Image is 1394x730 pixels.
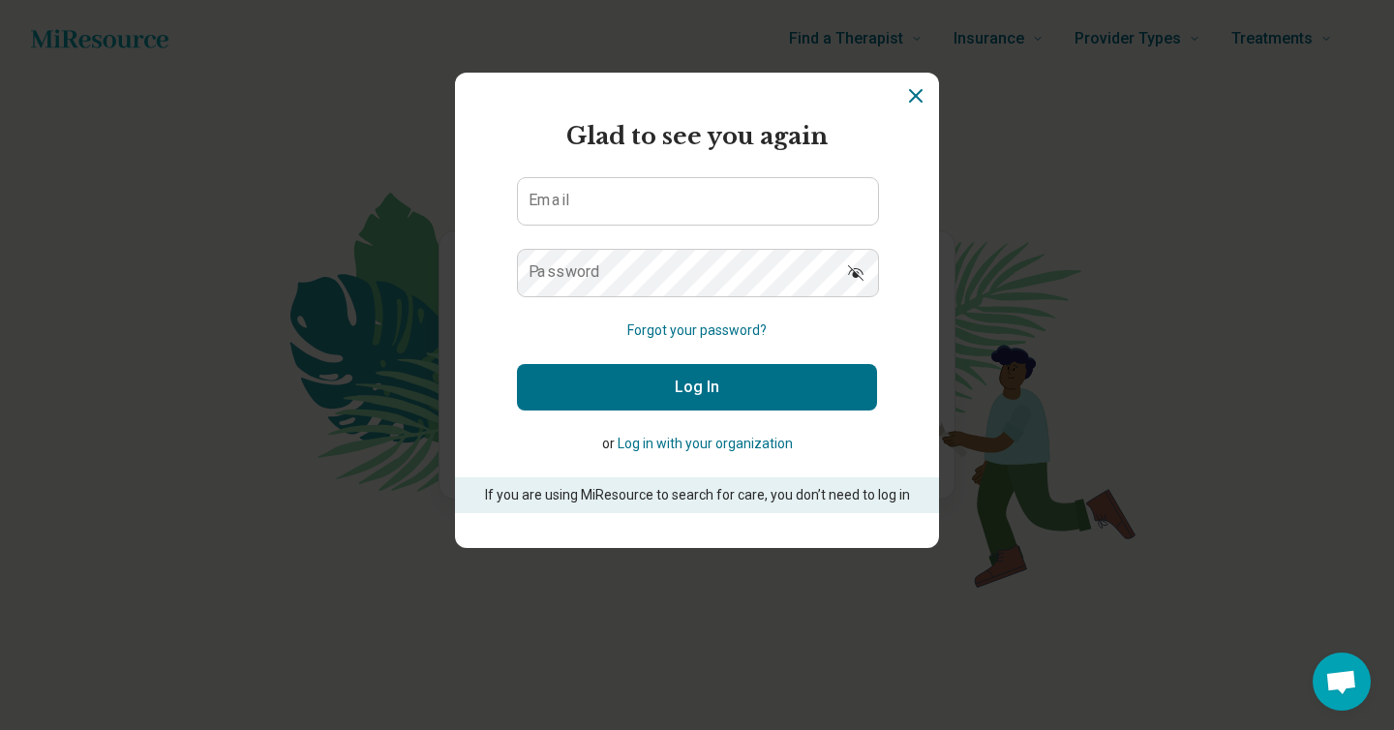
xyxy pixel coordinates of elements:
[834,249,877,295] button: Show password
[517,434,877,454] p: or
[517,119,877,154] h2: Glad to see you again
[529,193,569,208] label: Email
[482,485,912,505] p: If you are using MiResource to search for care, you don’t need to log in
[529,264,600,280] label: Password
[618,434,793,454] button: Log in with your organization
[517,364,877,411] button: Log In
[627,320,767,341] button: Forgot your password?
[904,84,927,107] button: Dismiss
[455,73,939,548] section: Login Dialog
